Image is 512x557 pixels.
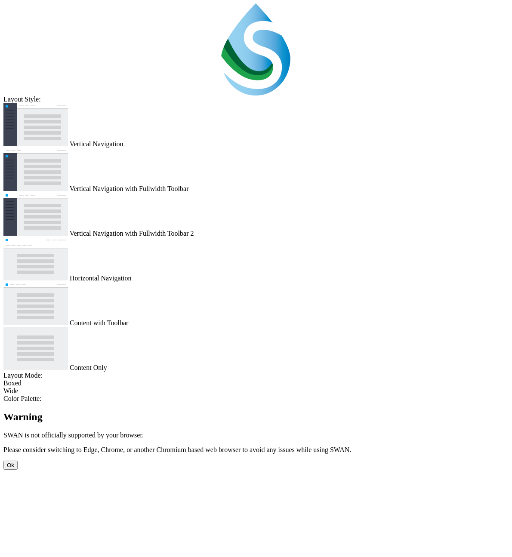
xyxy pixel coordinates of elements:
[70,185,189,192] span: Vertical Navigation with Fullwidth Toolbar
[3,237,509,282] md-radio-button: Horizontal Navigation
[3,237,68,280] img: horizontal-nav.jpg
[3,282,509,327] md-radio-button: Content with Toolbar
[3,446,509,454] p: Please consider switching to Edge, Chrome, or another Chromium based web browser to avoid any iss...
[3,103,68,146] img: vertical-nav.jpg
[3,148,509,193] md-radio-button: Vertical Navigation with Fullwidth Toolbar
[3,193,509,237] md-radio-button: Vertical Navigation with Fullwidth Toolbar 2
[3,327,68,370] img: content-only.jpg
[3,461,18,470] button: Ok
[221,3,291,95] img: SWAN-Landscape-Logo-Colour-drop.png
[3,387,509,395] md-radio-button: Wide
[70,230,194,237] span: Vertical Navigation with Fullwidth Toolbar 2
[3,193,68,236] img: vertical-nav-with-full-toolbar-2.jpg
[3,431,509,439] p: SWAN is not officially supported by your browser.
[3,282,68,325] img: content-with-toolbar.jpg
[3,95,509,103] div: Layout Style:
[3,148,68,191] img: vertical-nav-with-full-toolbar.jpg
[3,395,509,403] div: Color Palette:
[3,103,509,148] md-radio-button: Vertical Navigation
[70,319,128,326] span: Content with Toolbar
[70,364,107,371] span: Content Only
[3,327,509,372] md-radio-button: Content Only
[3,411,509,468] md-dialog: Warning
[3,372,509,379] div: Layout Mode:
[3,379,509,387] md-radio-button: Boxed
[3,411,509,423] h2: Warning
[70,274,132,282] span: Horizontal Navigation
[70,140,123,148] span: Vertical Navigation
